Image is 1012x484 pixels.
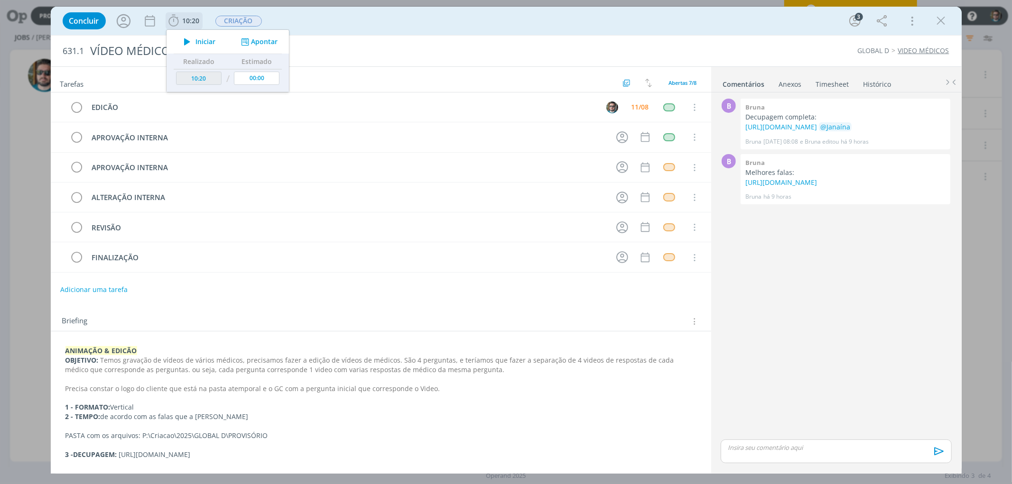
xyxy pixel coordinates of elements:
strong: 3 -DECUPAGEM: [65,450,117,459]
a: Timesheet [816,75,850,89]
p: Bruna [745,192,761,201]
p: [URL][DOMAIN_NAME] [65,450,696,459]
div: B [722,99,736,113]
span: Temos gravação de vídeos de vários médicos, precisamos fazer a edição de vídeos de médicos. São 4... [65,356,676,374]
span: @Janaína [820,122,850,131]
span: 10:20 [183,16,200,25]
p: Bruna [745,137,761,146]
b: Bruna [745,103,765,111]
div: Anexos [779,80,802,89]
div: REVISÃO [88,222,608,234]
span: 631.1 [63,46,84,56]
a: [URL][DOMAIN_NAME] [745,122,817,131]
div: ALTERAÇÃO INTERNA [88,192,608,203]
strong: 2 - TEMPO: [65,412,101,421]
button: 3 [847,13,863,28]
span: Precisa constar o logo do cliente que está na pasta atemporal e o GC com a pergunta inicial que c... [65,384,440,393]
p: Melhores falas: [745,168,946,177]
td: / [223,69,232,89]
strong: 1 - FORMATO: [65,402,111,411]
span: há 9 horas [763,192,791,201]
a: Histórico [863,75,892,89]
span: Concluir [69,17,99,25]
p: de acordo com as falas que a [PERSON_NAME] [65,412,696,421]
button: Adicionar uma tarefa [60,281,128,298]
strong: ANIMAÇÃO & EDICÃO [65,346,137,355]
a: Comentários [723,75,765,89]
b: Bruna [745,158,765,167]
div: VÍDEO MÉDICOS [86,39,576,63]
span: Tarefas [60,77,84,89]
p: Vertical [65,402,696,412]
span: Iniciar [195,38,215,45]
a: VIDEO MÉDICOS [898,46,949,55]
a: GLOBAL D [858,46,890,55]
img: R [606,101,618,113]
div: APROVAÇÃO INTERNA [88,162,608,174]
div: dialog [51,7,962,474]
button: 10:20 [166,13,202,28]
div: B [722,154,736,168]
span: Abertas 7/8 [669,79,697,86]
span: CRIAÇÃO [215,16,262,27]
div: APROVAÇÃO INTERNA [88,132,608,144]
button: CRIAÇÃO [215,15,262,27]
span: [DATE] 08:08 [763,137,798,146]
div: 11/08 [631,104,649,110]
div: FINALIZAÇÃO [88,252,608,264]
div: EDICÃO [88,101,598,113]
p: Decupagem completa: [745,112,946,122]
button: Iniciar [178,35,216,48]
span: há 9 horas [841,137,869,146]
div: 3 [855,13,863,21]
button: Apontar [238,37,278,47]
span: PASTA com os arquivos: P:\Criacao\2025\GLOBAL D\PROVISÓRIO [65,431,268,440]
th: Estimado [232,54,282,69]
th: Realizado [174,54,224,69]
button: Concluir [63,12,106,29]
ul: 10:20 [166,29,289,92]
strong: OBJETIVO: [65,356,99,365]
span: Briefing [62,315,88,328]
span: e Bruna editou [800,137,839,146]
img: arrow-down-up.svg [645,79,652,87]
button: R [605,100,620,114]
a: [URL][DOMAIN_NAME] [745,178,817,187]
